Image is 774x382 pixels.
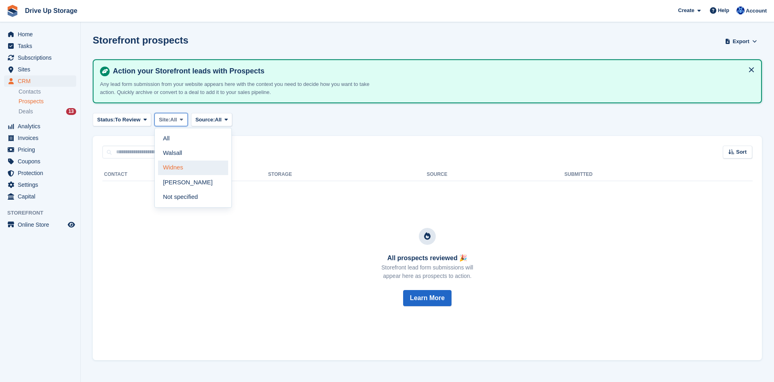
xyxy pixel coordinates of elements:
span: Subscriptions [18,52,66,63]
a: Not specified [158,190,228,204]
a: Preview store [67,220,76,230]
a: All [158,132,228,146]
a: Walsall [158,146,228,161]
a: menu [4,132,76,144]
span: To Review [115,116,140,124]
span: Capital [18,191,66,202]
span: Source: [196,116,215,124]
a: Prospects [19,97,76,106]
span: Status: [97,116,115,124]
span: Analytics [18,121,66,132]
a: Widnes [158,161,228,175]
span: Home [18,29,66,40]
span: All [170,116,177,124]
span: Tasks [18,40,66,52]
a: menu [4,144,76,155]
button: Site: All [154,113,188,126]
span: Prospects [19,98,44,105]
button: Source: All [191,113,233,126]
span: Coupons [18,156,66,167]
span: Sort [736,148,747,156]
span: All [215,116,222,124]
a: Drive Up Storage [22,4,81,17]
button: Learn More [403,290,451,306]
span: Pricing [18,144,66,155]
span: Deals [19,108,33,115]
img: Widnes Team [737,6,745,15]
div: 13 [66,108,76,115]
span: Create [678,6,694,15]
span: Online Store [18,219,66,230]
a: menu [4,75,76,87]
span: Storefront [7,209,80,217]
a: [PERSON_NAME] [158,175,228,190]
a: menu [4,121,76,132]
span: Account [746,7,767,15]
span: Export [733,38,749,46]
p: Any lead form submission from your website appears here with the context you need to decide how y... [100,80,382,96]
span: CRM [18,75,66,87]
span: Settings [18,179,66,190]
span: Invoices [18,132,66,144]
th: Submitted [564,168,752,181]
h3: All prospects reviewed 🎉 [381,255,473,262]
a: menu [4,167,76,179]
span: Protection [18,167,66,179]
th: Contact [102,168,268,181]
a: menu [4,219,76,230]
button: Export [723,35,759,48]
a: Deals 13 [19,107,76,116]
a: menu [4,64,76,75]
span: Site: [159,116,170,124]
img: stora-icon-8386f47178a22dfd0bd8f6a31ec36ba5ce8667c1dd55bd0f319d3a0aa187defe.svg [6,5,19,17]
a: Contacts [19,88,76,96]
th: Source [427,168,564,181]
button: Status: To Review [93,113,151,126]
h1: Storefront prospects [93,35,188,46]
a: menu [4,52,76,63]
span: Help [718,6,729,15]
a: menu [4,156,76,167]
a: menu [4,179,76,190]
a: menu [4,40,76,52]
a: menu [4,191,76,202]
h4: Action your Storefront leads with Prospects [110,67,755,76]
p: Storefront lead form submissions will appear here as prospects to action. [381,263,473,280]
a: menu [4,29,76,40]
th: Storage [268,168,427,181]
span: Sites [18,64,66,75]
